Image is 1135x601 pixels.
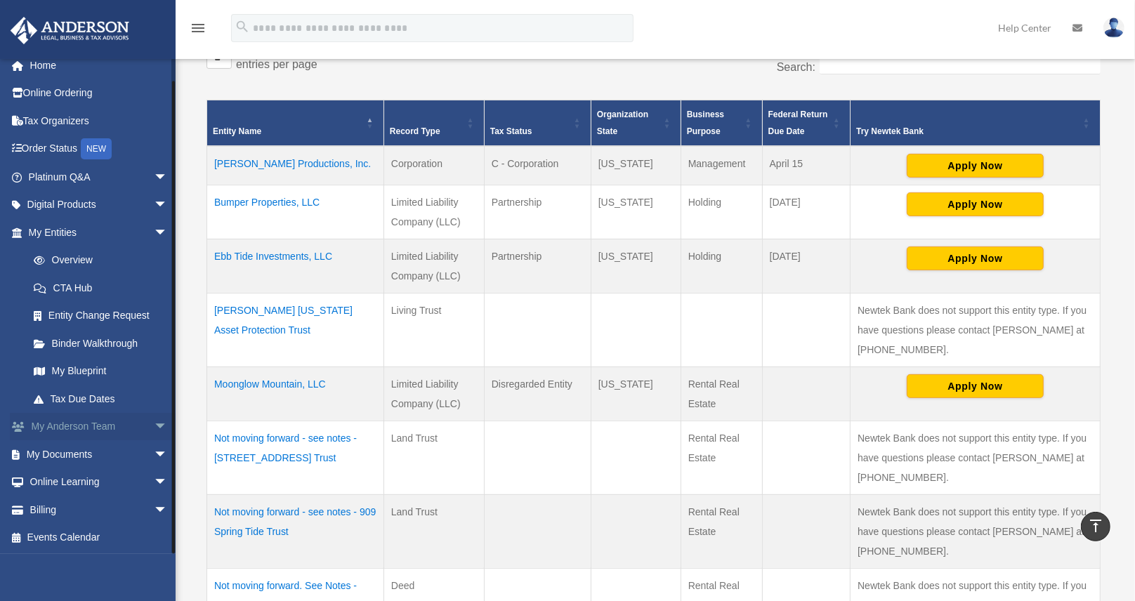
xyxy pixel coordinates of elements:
td: Bumper Properties, LLC [207,185,384,239]
td: Newtek Bank does not support this entity type. If you have questions please contact [PERSON_NAME]... [851,494,1101,568]
span: arrow_drop_down [154,218,182,247]
td: [US_STATE] [591,239,681,293]
span: arrow_drop_down [154,440,182,469]
div: Try Newtek Bank [856,123,1079,140]
a: Digital Productsarrow_drop_down [10,191,189,219]
td: Land Trust [383,421,484,494]
td: Rental Real Estate [681,366,762,421]
a: vertical_align_top [1081,512,1110,541]
span: Business Purpose [687,110,724,136]
td: Rental Real Estate [681,494,762,568]
label: entries per page [236,58,317,70]
a: CTA Hub [20,274,182,302]
a: menu [190,25,206,37]
span: Federal Return Due Date [768,110,828,136]
td: C - Corporation [484,146,591,185]
th: Tax Status: Activate to sort [484,100,591,146]
span: Organization State [597,110,648,136]
img: Anderson Advisors Platinum Portal [6,17,133,44]
td: Land Trust [383,494,484,568]
div: NEW [81,138,112,159]
a: Home [10,51,189,79]
td: Ebb Tide Investments, LLC [207,239,384,293]
th: Try Newtek Bank : Activate to sort [851,100,1101,146]
i: vertical_align_top [1087,517,1104,534]
td: [PERSON_NAME] Productions, Inc. [207,146,384,185]
a: Platinum Q&Aarrow_drop_down [10,163,189,191]
td: [US_STATE] [591,146,681,185]
td: April 15 [762,146,850,185]
a: Order StatusNEW [10,135,189,164]
a: Entity Change Request [20,302,182,330]
td: Living Trust [383,293,484,366]
span: arrow_drop_down [154,413,182,442]
td: Partnership [484,185,591,239]
button: Apply Now [907,246,1044,270]
td: [DATE] [762,239,850,293]
td: Moonglow Mountain, LLC [207,366,384,421]
th: Federal Return Due Date: Activate to sort [762,100,850,146]
td: [US_STATE] [591,366,681,421]
td: Rental Real Estate [681,421,762,494]
i: menu [190,20,206,37]
th: Organization State: Activate to sort [591,100,681,146]
a: Tax Organizers [10,107,189,135]
span: arrow_drop_down [154,163,182,192]
button: Apply Now [907,192,1044,216]
td: Partnership [484,239,591,293]
a: My Entitiesarrow_drop_down [10,218,182,246]
i: search [235,19,250,34]
a: Overview [20,246,175,275]
span: Entity Name [213,126,261,136]
button: Apply Now [907,374,1044,398]
a: Events Calendar [10,524,189,552]
a: My Anderson Teamarrow_drop_down [10,413,189,441]
td: Holding [681,185,762,239]
a: My Documentsarrow_drop_down [10,440,189,468]
span: arrow_drop_down [154,468,182,497]
td: Management [681,146,762,185]
th: Business Purpose: Activate to sort [681,100,762,146]
td: [US_STATE] [591,185,681,239]
th: Record Type: Activate to sort [383,100,484,146]
a: Online Learningarrow_drop_down [10,468,189,496]
span: arrow_drop_down [154,496,182,524]
a: My Blueprint [20,357,182,385]
a: Tax Due Dates [20,385,182,413]
td: Newtek Bank does not support this entity type. If you have questions please contact [PERSON_NAME]... [851,421,1101,494]
td: Limited Liability Company (LLC) [383,185,484,239]
td: Limited Liability Company (LLC) [383,366,484,421]
td: Limited Liability Company (LLC) [383,239,484,293]
a: Online Ordering [10,79,189,107]
td: Newtek Bank does not support this entity type. If you have questions please contact [PERSON_NAME]... [851,293,1101,366]
a: Binder Walkthrough [20,329,182,357]
td: [DATE] [762,185,850,239]
img: User Pic [1103,18,1124,38]
span: arrow_drop_down [154,191,182,220]
span: Tax Status [490,126,532,136]
th: Entity Name: Activate to invert sorting [207,100,384,146]
a: Billingarrow_drop_down [10,496,189,524]
td: [PERSON_NAME] [US_STATE] Asset Protection Trust [207,293,384,366]
td: Not moving forward - see notes - [STREET_ADDRESS] Trust [207,421,384,494]
td: Disregarded Entity [484,366,591,421]
td: Corporation [383,146,484,185]
label: Search: [777,61,815,73]
td: Holding [681,239,762,293]
button: Apply Now [907,154,1044,178]
span: Record Type [390,126,440,136]
td: Not moving forward - see notes - 909 Spring Tide Trust [207,494,384,568]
